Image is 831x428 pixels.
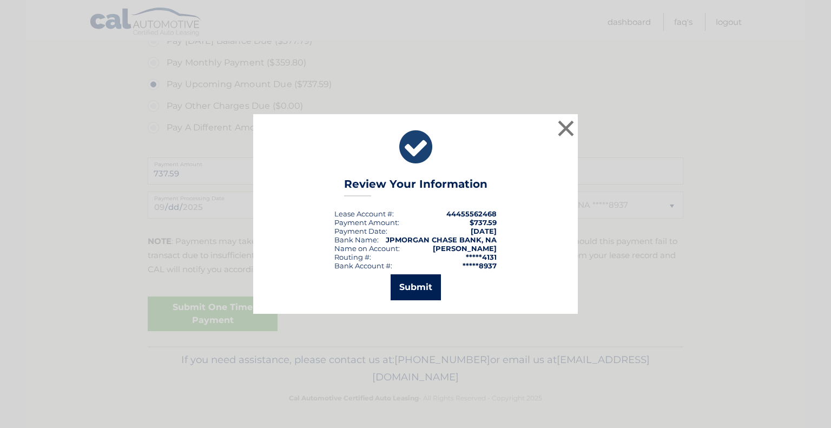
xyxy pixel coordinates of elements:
[334,209,394,218] div: Lease Account #:
[391,274,441,300] button: Submit
[446,209,497,218] strong: 44455562468
[334,227,386,235] span: Payment Date
[433,244,497,253] strong: [PERSON_NAME]
[334,261,392,270] div: Bank Account #:
[334,227,387,235] div: :
[344,177,487,196] h3: Review Your Information
[334,235,379,244] div: Bank Name:
[334,218,399,227] div: Payment Amount:
[386,235,497,244] strong: JPMORGAN CHASE BANK, NA
[470,218,497,227] span: $737.59
[334,253,371,261] div: Routing #:
[555,117,577,139] button: ×
[334,244,400,253] div: Name on Account:
[471,227,497,235] span: [DATE]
